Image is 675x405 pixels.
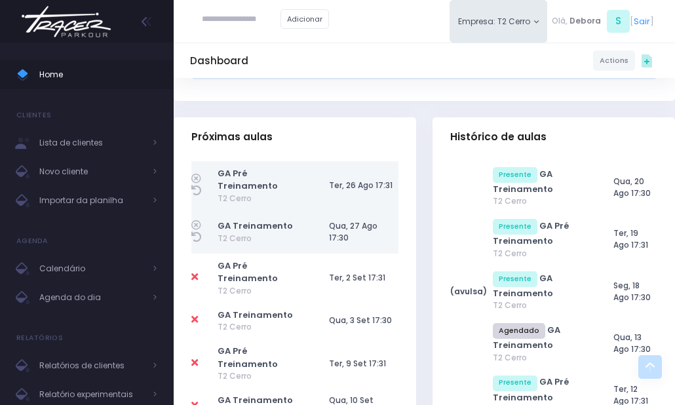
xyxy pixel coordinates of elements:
a: GA Treinamento [218,220,293,232]
span: Ter, 2 Set 17:31 [329,272,385,283]
span: Presente [493,376,537,391]
span: Ter, 19 Ago 17:31 [613,227,648,250]
a: GA Pré Treinamento [218,167,278,192]
span: Relatório experimentais [39,386,144,403]
span: Lista de clientes [39,134,144,151]
span: Home [39,66,157,83]
span: Debora [569,15,601,27]
span: Qua, 3 Set 17:30 [329,315,392,326]
span: Ter, 26 Ago 17:31 [329,180,393,191]
span: T2 Cerro [493,299,590,311]
span: Calendário [39,260,144,277]
span: Qua, 13 Ago 17:30 [613,332,651,355]
span: T2 Cerro [218,370,305,382]
span: Histórico de aulas [450,131,547,143]
a: GA Pré Treinamento [218,345,278,370]
span: S [607,10,630,33]
span: Seg, 18 Ago 17:30 [613,280,651,303]
a: Actions [593,50,635,70]
a: Sair [634,15,650,28]
h4: Clientes [16,102,51,128]
a: GA Pré Treinamento [218,260,278,284]
h4: Relatórios [16,325,63,351]
span: T2 Cerro [218,285,305,297]
h4: Agenda [16,228,48,254]
span: Novo cliente [39,163,144,180]
span: T2 Cerro [218,233,305,244]
h5: Dashboard [190,55,248,67]
span: Presente [493,271,537,287]
span: Importar da planilha [39,192,144,209]
span: Qua, 20 Ago 17:30 [613,176,651,199]
span: T2 Cerro [493,195,590,207]
strong: (avulsa) [450,286,487,297]
span: Olá, [552,15,568,27]
span: Próximas aulas [191,131,273,143]
a: GA Pré Treinamento [493,376,569,403]
span: Ter, 9 Set 17:31 [329,358,386,369]
span: Relatórios de clientes [39,357,144,374]
span: Presente [493,219,537,235]
span: T2 Cerro [218,193,305,204]
a: Adicionar [280,9,329,29]
a: GA Treinamento [218,309,293,321]
span: T2 Cerro [218,321,305,333]
div: [ ] [547,8,659,35]
span: Presente [493,167,537,183]
span: Agenda do dia [39,289,144,306]
span: Qua, 27 Ago 17:30 [329,220,377,243]
span: T2 Cerro [493,352,590,364]
span: Agendado [493,323,545,339]
span: T2 Cerro [493,248,590,260]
